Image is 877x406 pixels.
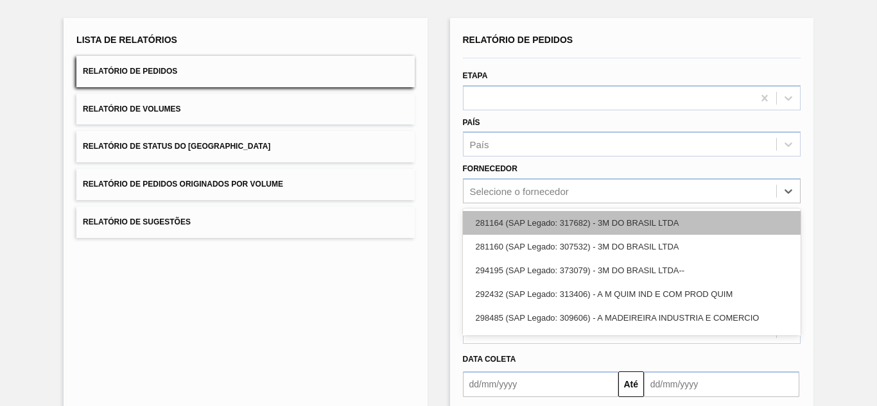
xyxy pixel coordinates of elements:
[76,131,414,162] button: Relatório de Status do [GEOGRAPHIC_DATA]
[470,186,569,197] div: Selecione o fornecedor
[463,164,517,173] label: Fornecedor
[83,217,191,226] span: Relatório de Sugestões
[76,35,177,45] span: Lista de Relatórios
[618,371,644,397] button: Até
[76,169,414,200] button: Relatório de Pedidos Originados por Volume
[463,118,480,127] label: País
[463,235,801,258] div: 281160 (SAP Legado: 307532) - 3M DO BRASIL LTDA
[76,94,414,125] button: Relatório de Volumes
[463,306,801,330] div: 298485 (SAP Legado: 309606) - A MADEIREIRA INDUSTRIA E COMERCIO
[470,139,489,150] div: País
[463,355,516,364] span: Data coleta
[463,330,801,353] div: 356259 - ACONCAL S. A.
[463,211,801,235] div: 281164 (SAP Legado: 317682) - 3M DO BRASIL LTDA
[83,142,270,151] span: Relatório de Status do [GEOGRAPHIC_DATA]
[463,258,801,282] div: 294195 (SAP Legado: 373079) - 3M DO BRASIL LTDA--
[83,180,283,189] span: Relatório de Pedidos Originados por Volume
[76,207,414,238] button: Relatório de Sugestões
[83,67,177,76] span: Relatório de Pedidos
[83,105,180,114] span: Relatório de Volumes
[76,56,414,87] button: Relatório de Pedidos
[644,371,799,397] input: dd/mm/yyyy
[463,371,618,397] input: dd/mm/yyyy
[463,71,488,80] label: Etapa
[463,35,573,45] span: Relatório de Pedidos
[463,282,801,306] div: 292432 (SAP Legado: 313406) - A M QUIM IND E COM PROD QUIM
